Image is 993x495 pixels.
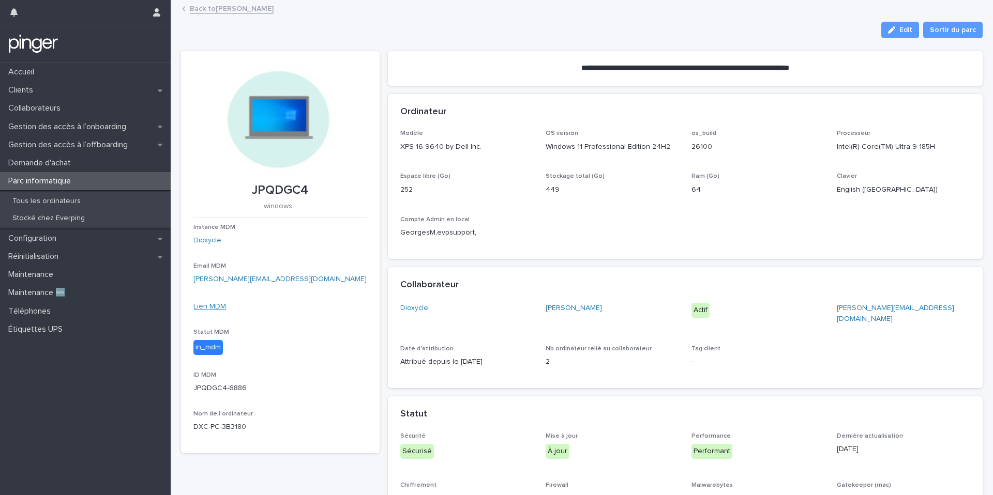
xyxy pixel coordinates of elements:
[691,130,716,136] span: os_build
[881,22,919,38] button: Edit
[400,444,434,459] div: Sécurisé
[193,372,216,378] span: ID MDM
[4,103,69,113] p: Collaborateurs
[691,303,710,318] div: Actif
[193,263,226,269] span: Email MDM
[546,357,679,367] p: 2
[837,142,970,152] p: Intel(R) Core(TM) Ultra 9 185H
[4,234,65,243] p: Configuration
[4,288,74,298] p: Maintenance 🆕
[546,130,578,136] span: OS version
[4,324,71,334] p: Étiquettes UPS
[691,173,719,179] span: Ram (Go)
[400,130,423,136] span: Modèle
[4,176,79,186] p: Parc informatique
[193,383,367,394] p: JPQDGC4-6886
[4,85,41,95] p: Clients
[190,2,274,14] a: Back to[PERSON_NAME]
[193,275,367,283] a: [PERSON_NAME][EMAIL_ADDRESS][DOMAIN_NAME]
[400,173,450,179] span: Espace libre (Go)
[837,433,903,439] span: Dernière actualisation
[691,482,733,488] span: Malwarebytes
[691,184,825,195] p: 64
[691,444,732,459] div: Performant
[400,433,426,439] span: Sécurité
[930,25,976,35] span: Sortir du parc
[837,184,970,195] p: English ([GEOGRAPHIC_DATA])
[837,482,891,488] span: Gatekeeper (mac)
[400,357,534,367] p: Attribué depuis le [DATE]
[400,227,534,238] p: GeorgesM,evpsupport,
[4,306,59,316] p: Téléphones
[4,197,89,206] p: Tous les ordinateurs
[193,202,363,211] p: windows
[193,224,235,230] span: Instance MDM
[400,142,534,152] p: XPS 16 9640 by Dell Inc.
[193,422,367,432] p: DXC-PC-3B3180
[546,303,602,314] a: [PERSON_NAME]
[837,444,970,455] p: [DATE]
[4,67,42,77] p: Accueil
[4,140,136,150] p: Gestion des accès à l’offboarding
[837,304,954,322] a: [PERSON_NAME][EMAIL_ADDRESS][DOMAIN_NAME]
[837,130,870,136] span: Processeur
[691,346,720,352] span: Tag client
[4,270,62,280] p: Maintenance
[400,106,446,118] h2: Ordinateur
[546,482,568,488] span: Firewall
[400,303,428,314] a: Dioxycle
[193,183,367,198] p: JPQDGC4
[193,411,253,417] span: Nom de l'ordinateur
[691,433,731,439] span: Performance
[193,303,226,310] a: Lien MDM
[546,346,652,352] span: Nb ordinateur relié au collaborateur
[923,22,983,38] button: Sortir du parc
[4,252,67,261] p: Réinitialisation
[546,142,679,152] p: Windows 11 Professional Edition 24H2
[8,34,58,54] img: mTgBEunGTSyRkCgitkcU
[193,340,223,355] div: in_mdm
[400,346,454,352] span: Date d'attribution
[546,433,578,439] span: Mise à jour
[691,357,825,367] p: -
[193,329,229,335] span: Statut MDM
[400,280,459,291] h2: Collaborateur
[193,235,221,246] a: Dioxycle
[899,26,912,34] span: Edit
[546,173,605,179] span: Stockage total (Go)
[4,158,79,168] p: Demande d'achat
[400,184,534,195] p: 252
[400,216,470,223] span: Compte Admin en local
[691,142,825,152] p: 26100
[546,184,679,195] p: 449
[837,173,857,179] span: Clavier
[400,482,437,488] span: Chiffrement
[546,444,569,459] div: À jour
[4,122,134,132] p: Gestion des accès à l’onboarding
[4,214,93,223] p: Stocké chez Everping
[400,409,427,420] h2: Statut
